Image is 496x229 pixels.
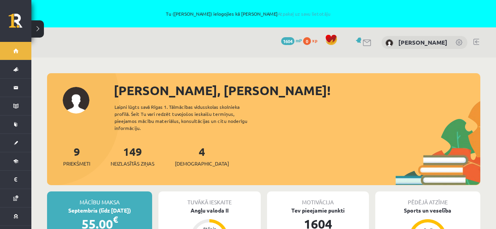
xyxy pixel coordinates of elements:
[296,37,302,43] span: mP
[175,144,229,168] a: 4[DEMOGRAPHIC_DATA]
[47,191,152,206] div: Mācību maksa
[312,37,317,43] span: xp
[278,11,331,17] a: Atpakaļ uz savu lietotāju
[158,206,260,215] div: Angļu valoda II
[113,214,118,225] span: €
[267,206,369,215] div: Tev pieejamie punkti
[47,206,152,215] div: Septembris (līdz [DATE])
[398,38,447,46] a: [PERSON_NAME]
[281,37,302,43] a: 1604 mP
[63,160,90,168] span: Priekšmeti
[111,160,154,168] span: Neizlasītās ziņas
[281,37,294,45] span: 1604
[303,37,321,43] a: 0 xp
[385,39,393,47] img: Valentīns Sergejevs
[303,37,311,45] span: 0
[50,11,447,16] span: Tu ([PERSON_NAME]) ielogojies kā [PERSON_NAME]
[175,160,229,168] span: [DEMOGRAPHIC_DATA]
[114,103,261,132] div: Laipni lūgts savā Rīgas 1. Tālmācības vidusskolas skolnieka profilā. Šeit Tu vari redzēt tuvojošo...
[9,14,31,33] a: Rīgas 1. Tālmācības vidusskola
[267,191,369,206] div: Motivācija
[111,144,154,168] a: 149Neizlasītās ziņas
[375,206,480,215] div: Sports un veselība
[114,81,480,100] div: [PERSON_NAME], [PERSON_NAME]!
[375,191,480,206] div: Pēdējā atzīme
[63,144,90,168] a: 9Priekšmeti
[158,191,260,206] div: Tuvākā ieskaite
